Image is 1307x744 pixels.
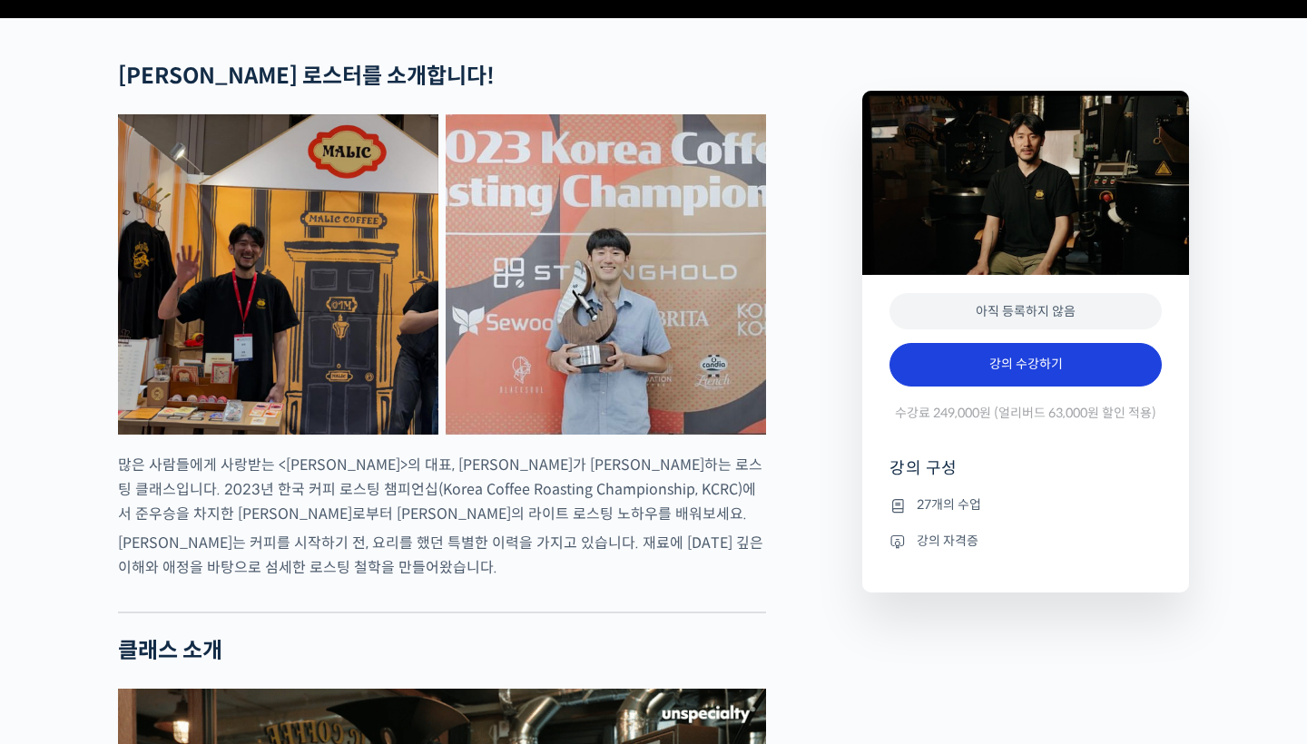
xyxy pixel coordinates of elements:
p: [PERSON_NAME]는 커피를 시작하기 전, 요리를 했던 특별한 이력을 가지고 있습니다. 재료에 [DATE] 깊은 이해와 애정을 바탕으로 섬세한 로스팅 철학을 만들어왔습니다. [118,531,766,580]
a: 홈 [5,575,120,621]
a: 설정 [234,575,349,621]
p: 많은 사람들에게 사랑받는 <[PERSON_NAME]>의 대표, [PERSON_NAME]가 [PERSON_NAME]하는 로스팅 클래스입니다. 2023년 한국 커피 로스팅 챔피언... [118,453,766,526]
strong: [PERSON_NAME] 로스터를 소개합니다! [118,63,495,90]
a: 대화 [120,575,234,621]
a: 강의 수강하기 [889,343,1162,387]
li: 27개의 수업 [889,494,1162,516]
span: 설정 [280,602,302,617]
span: 대화 [166,603,188,618]
li: 강의 자격증 [889,530,1162,552]
div: 아직 등록하지 않음 [889,293,1162,330]
span: 수강료 249,000원 (얼리버드 63,000원 할인 적용) [895,405,1156,422]
h2: 클래스 소개 [118,638,766,664]
span: 홈 [57,602,68,617]
h4: 강의 구성 [889,457,1162,494]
